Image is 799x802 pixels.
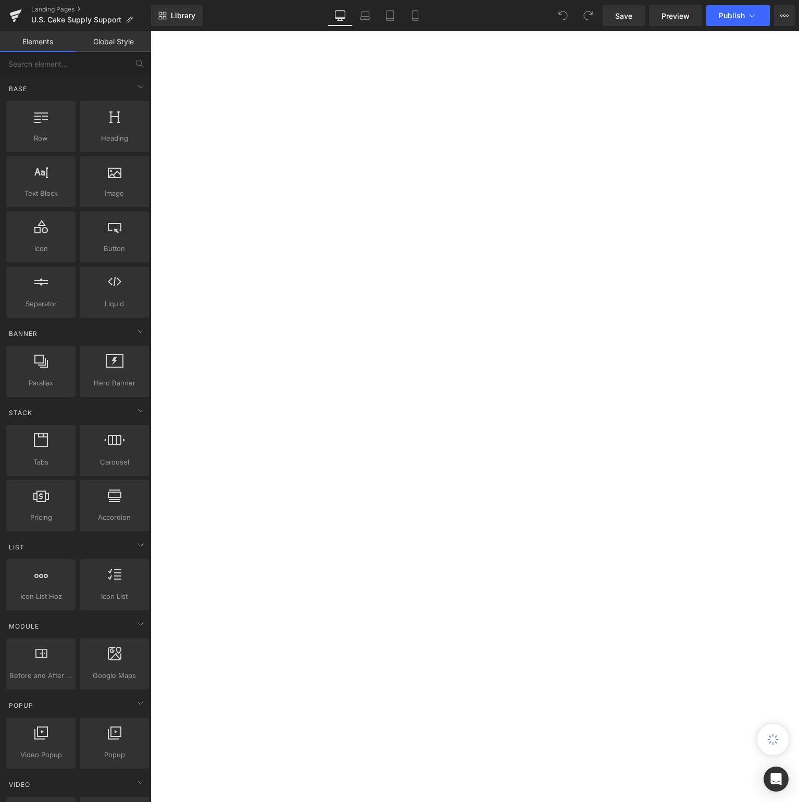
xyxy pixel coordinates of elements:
[578,5,598,26] button: Redo
[83,298,146,309] span: Liquid
[83,188,146,199] span: Image
[9,670,72,681] span: Before and After Images
[9,457,72,468] span: Tabs
[353,5,378,26] a: Laptop
[9,243,72,254] span: Icon
[706,5,770,26] button: Publish
[83,512,146,523] span: Accordion
[649,5,702,26] a: Preview
[31,5,151,14] a: Landing Pages
[9,188,72,199] span: Text Block
[8,621,40,631] span: Module
[9,749,72,760] span: Video Popup
[661,10,690,21] span: Preview
[8,700,34,710] span: Popup
[76,31,151,52] a: Global Style
[719,11,745,20] span: Publish
[31,16,121,24] span: U.S. Cake Supply Support
[8,542,26,552] span: List
[83,243,146,254] span: Button
[9,378,72,389] span: Parallax
[553,5,573,26] button: Undo
[774,5,795,26] button: More
[83,591,146,602] span: Icon List
[9,512,72,523] span: Pricing
[9,133,72,144] span: Row
[9,591,72,602] span: Icon List Hoz
[83,749,146,760] span: Popup
[8,780,31,790] span: Video
[83,378,146,389] span: Hero Banner
[83,133,146,144] span: Heading
[378,5,403,26] a: Tablet
[328,5,353,26] a: Desktop
[9,298,72,309] span: Separator
[8,329,39,339] span: Banner
[83,457,146,468] span: Carousel
[151,5,203,26] a: New Library
[403,5,428,26] a: Mobile
[83,670,146,681] span: Google Maps
[171,11,195,20] span: Library
[8,84,28,94] span: Base
[8,408,33,418] span: Stack
[764,767,789,792] div: Open Intercom Messenger
[615,10,632,21] span: Save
